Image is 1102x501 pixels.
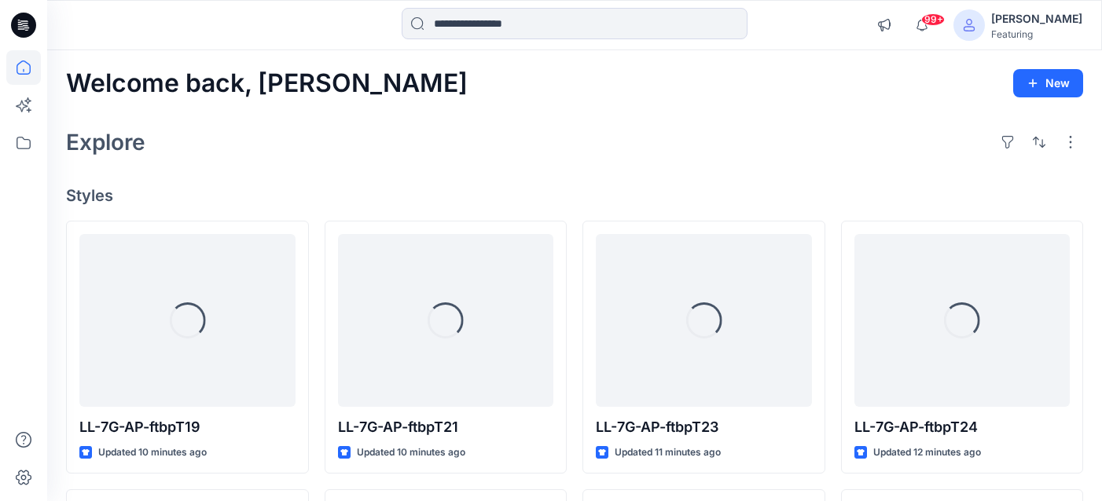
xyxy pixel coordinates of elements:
[873,444,981,461] p: Updated 12 minutes ago
[921,13,945,26] span: 99+
[66,69,468,98] h2: Welcome back, [PERSON_NAME]
[79,416,296,438] p: LL-7G-AP-ftbpT19
[991,9,1082,28] div: [PERSON_NAME]
[991,28,1082,40] div: Featuring
[963,19,975,31] svg: avatar
[66,130,145,155] h2: Explore
[854,416,1071,438] p: LL-7G-AP-ftbpT24
[98,444,207,461] p: Updated 10 minutes ago
[1013,69,1083,97] button: New
[615,444,721,461] p: Updated 11 minutes ago
[357,444,465,461] p: Updated 10 minutes ago
[338,416,554,438] p: LL-7G-AP-ftbpT21
[596,416,812,438] p: LL-7G-AP-ftbpT23
[66,186,1083,205] h4: Styles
